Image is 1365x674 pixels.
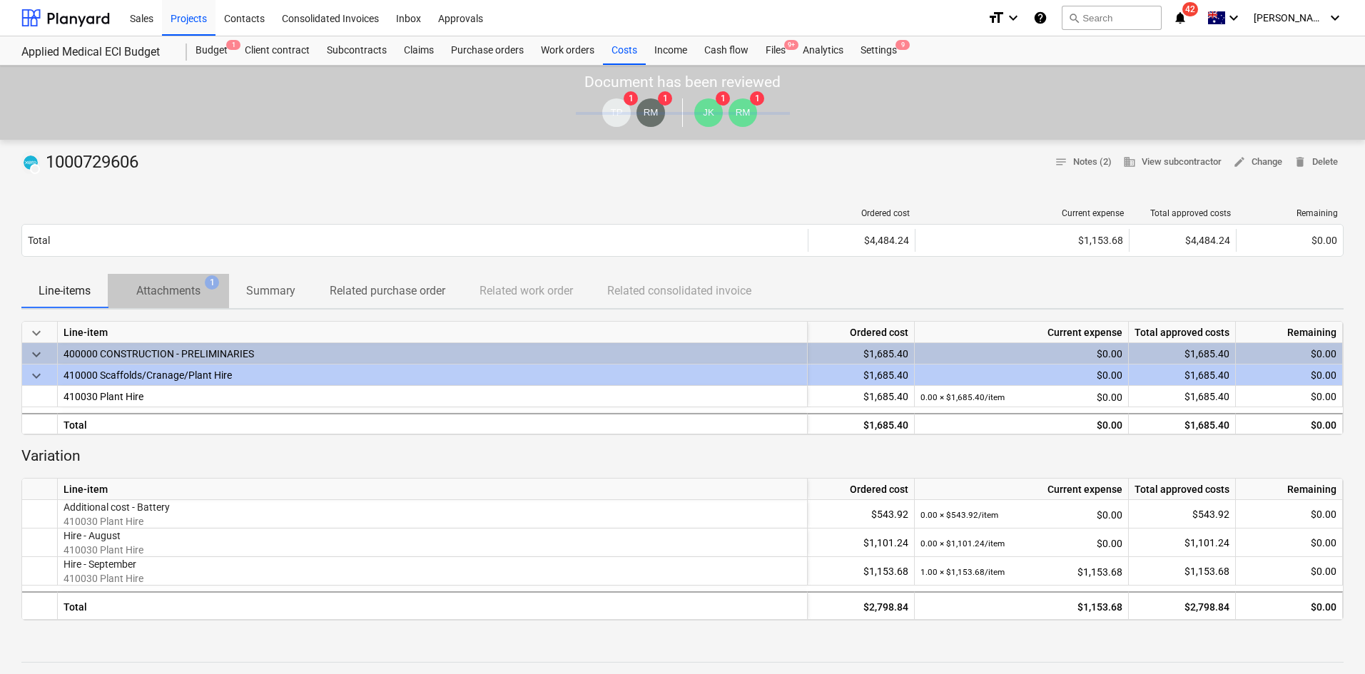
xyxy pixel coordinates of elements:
i: keyboard_arrow_down [1005,9,1022,26]
div: 410000 Scaffolds/Cranage/Plant Hire [64,364,801,385]
div: $2,798.84 [1135,593,1229,621]
p: Variation [21,446,1344,466]
span: Delete [1294,154,1338,170]
span: 42 [1182,2,1198,16]
a: Income [646,36,696,65]
span: 1 [226,40,240,50]
div: Ordered cost [808,322,915,343]
div: Total approved costs [1135,208,1231,218]
div: Current expense [915,322,1129,343]
div: $543.92 [813,500,908,529]
i: keyboard_arrow_down [1225,9,1242,26]
div: $1,153.68 [813,557,908,586]
iframe: Chat Widget [1294,606,1365,674]
a: Budget1 [187,36,236,65]
div: $1,685.40 [813,343,908,364]
small: 0.00 × $1,685.40 / item [920,392,1005,402]
div: Current expense [921,208,1124,218]
div: $4,484.24 [814,235,909,246]
div: Total approved costs [1129,322,1236,343]
div: 400000 CONSTRUCTION - PRELIMINARIES [64,343,801,364]
div: Files [757,36,794,65]
div: Total approved costs [1129,479,1236,500]
p: Related purchase order [330,282,445,300]
span: 410030 Plant Hire [64,391,143,402]
span: business [1123,155,1136,168]
p: Total [28,233,50,247]
small: 0.00 × $543.92 / item [920,510,998,520]
a: Analytics [794,36,852,65]
div: Remaining [1236,479,1343,500]
div: Ordered cost [808,479,915,500]
a: Cash flow [696,36,757,65]
div: $0.00 [1242,500,1336,529]
span: [PERSON_NAME] [1254,12,1325,24]
span: delete [1294,155,1306,168]
div: Invoice has been synced with Xero and its status is currently DRAFT [21,151,40,174]
div: Current expense [915,479,1129,500]
div: $1,685.40 [813,364,908,386]
button: Notes (2) [1049,151,1117,173]
div: $0.00 [920,414,1122,436]
div: Applied Medical ECI Budget [21,45,170,60]
button: Search [1062,6,1162,30]
div: Claims [395,36,442,65]
a: Settings9 [852,36,905,65]
p: Hire - August [64,529,801,543]
div: $1,685.40 [1135,364,1229,386]
span: keyboard_arrow_down [28,346,45,363]
i: notifications [1173,9,1187,26]
i: Knowledge base [1033,9,1047,26]
div: $0.00 [1242,593,1336,621]
div: $0.00 [920,343,1122,364]
div: $1,153.68 [1135,557,1229,586]
span: 1 [750,91,764,106]
div: $1,685.40 [813,386,908,407]
div: 1000729606 [21,151,144,174]
div: $1,101.24 [813,529,908,557]
div: $0.00 [920,386,1122,408]
span: 410030 Plant Hire [64,544,143,556]
div: Budget [187,36,236,65]
span: View subcontractor [1123,154,1222,170]
div: $1,685.40 [1135,414,1229,436]
button: Change [1227,151,1288,173]
div: $0.00 [1242,557,1336,586]
p: Hire - September [64,557,801,571]
div: Line-item [58,322,808,343]
div: Total [58,591,808,620]
i: keyboard_arrow_down [1326,9,1344,26]
div: $543.92 [1135,500,1229,529]
div: $4,484.24 [1135,235,1230,246]
span: notes [1055,155,1067,168]
span: keyboard_arrow_down [28,325,45,342]
div: $1,685.40 [1135,343,1229,364]
a: Work orders [532,36,603,65]
div: Costs [603,36,646,65]
div: $1,101.24 [1135,529,1229,557]
div: $0.00 [920,500,1122,529]
div: Remaining [1242,208,1338,218]
a: Files9+ [757,36,794,65]
small: 0.00 × $1,101.24 / item [920,538,1005,548]
span: keyboard_arrow_down [28,367,45,384]
span: 410030 Plant Hire [64,516,143,527]
span: search [1068,12,1080,24]
span: Change [1233,154,1282,170]
img: xero.svg [24,155,38,170]
i: format_size [988,9,1005,26]
span: edit [1233,155,1246,168]
div: $1,153.68 [921,235,1123,246]
span: 9 [895,40,910,50]
span: Notes (2) [1055,154,1112,170]
button: View subcontractor [1117,151,1227,173]
div: Total [58,413,808,434]
div: $0.00 [1242,414,1336,436]
small: 1.00 × $1,153.68 / item [920,567,1005,577]
a: Client contract [236,36,318,65]
p: Line-items [39,282,91,300]
span: 1 [205,275,219,290]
